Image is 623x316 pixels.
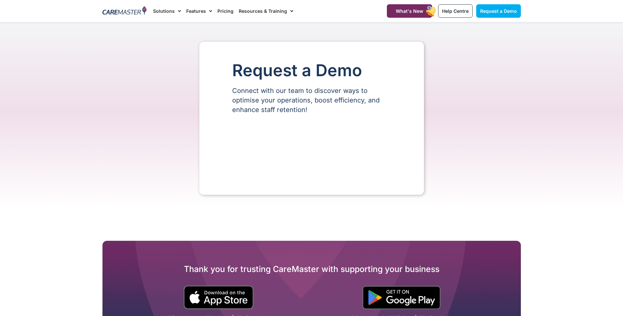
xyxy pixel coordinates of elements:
span: Help Centre [442,8,469,14]
p: Connect with our team to discover ways to optimise your operations, boost efficiency, and enhance... [232,86,391,115]
h1: Request a Demo [232,61,391,79]
span: Request a Demo [480,8,517,14]
a: What's New [387,4,432,18]
img: CareMaster Logo [102,6,147,16]
a: Request a Demo [476,4,521,18]
a: Help Centre [438,4,473,18]
img: "Get is on" Black Google play button. [363,286,440,309]
span: What's New [396,8,423,14]
iframe: Form 0 [232,126,391,175]
img: small black download on the apple app store button. [184,286,254,309]
h2: Thank you for trusting CareMaster with supporting your business [102,264,521,274]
